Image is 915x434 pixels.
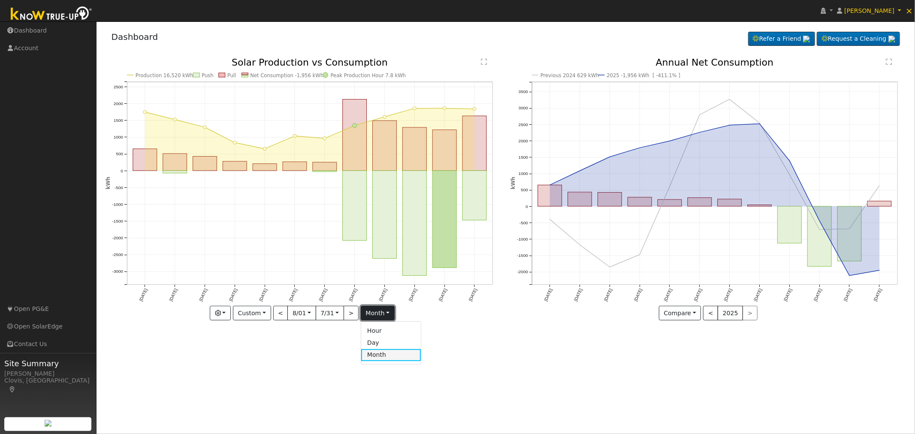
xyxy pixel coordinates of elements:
[443,107,447,110] circle: onclick=""
[518,155,528,160] text: 1500
[378,288,388,302] text: [DATE]
[698,131,701,134] circle: onclick=""
[728,124,731,127] circle: onclick=""
[538,185,562,207] rect: onclick=""
[163,171,187,173] rect: onclick=""
[273,306,288,320] button: <
[112,236,123,241] text: -2000
[433,130,457,171] rect: onclick=""
[658,200,682,207] rect: onclick=""
[343,99,367,171] rect: onclick=""
[198,288,208,302] text: [DATE]
[408,288,418,302] text: [DATE]
[113,118,123,123] text: 1500
[361,349,421,361] a: Month
[121,169,123,173] text: 0
[568,192,592,206] rect: onclick=""
[313,163,337,171] rect: onclick=""
[331,72,406,78] text: Peak Production Hour 7.8 kWh
[373,171,397,259] rect: onclick=""
[348,288,358,302] text: [DATE]
[113,135,123,140] text: 1000
[668,185,671,189] circle: onclick=""
[115,185,123,190] text: -500
[258,288,268,302] text: [DATE]
[517,270,528,274] text: -2000
[543,288,553,302] text: [DATE]
[223,162,247,171] rect: onclick=""
[361,325,421,337] a: Hour
[663,288,673,302] text: [DATE]
[748,32,815,46] a: Refer a Friend
[227,72,236,78] text: Pull
[813,288,823,302] text: [DATE]
[6,5,97,24] img: Know True-Up
[728,98,731,101] circle: onclick=""
[521,188,528,193] text: 500
[323,137,326,140] circle: onclick=""
[361,337,421,349] a: Day
[517,253,528,258] text: -1500
[105,177,111,190] text: kWh
[723,288,733,302] text: [DATE]
[468,288,478,302] text: [DATE]
[818,219,821,223] circle: onclick=""
[788,173,791,176] circle: onclick=""
[463,171,487,220] rect: onclick=""
[133,149,157,171] rect: onclick=""
[548,218,551,221] circle: onclick=""
[4,369,92,378] div: [PERSON_NAME]
[173,118,176,121] circle: onclick=""
[848,227,852,231] circle: onclick=""
[112,32,158,42] a: Dashboard
[518,90,528,94] text: 3500
[510,177,516,190] text: kWh
[287,306,316,320] button: 8/01
[433,171,457,268] rect: onclick=""
[628,197,652,206] rect: onclick=""
[848,274,852,277] circle: onclick=""
[758,122,761,126] circle: onclick=""
[143,111,146,114] circle: onclick=""
[868,201,892,206] rect: onclick=""
[607,72,680,78] text: 2025 -1,956 kWh [ -411.1% ]
[878,269,882,272] circle: onclick=""
[116,152,123,157] text: 500
[232,57,388,68] text: Solar Production vs Consumption
[748,205,772,206] rect: onclick=""
[638,146,641,150] circle: onclick=""
[578,243,581,247] circle: onclick=""
[112,269,123,274] text: -3000
[168,288,178,302] text: [DATE]
[548,184,551,187] circle: onclick=""
[293,134,296,138] circle: onclick=""
[253,164,277,171] rect: onclick=""
[906,6,913,16] span: ×
[383,115,387,119] circle: onclick=""
[112,253,123,257] text: -2500
[112,202,123,207] text: -1000
[608,155,611,159] circle: onclick=""
[518,122,528,127] text: 2500
[113,101,123,106] text: 2000
[688,198,712,206] rect: onclick=""
[481,58,487,65] text: 
[263,147,266,151] circle: onclick=""
[518,139,528,143] text: 2000
[718,306,743,320] button: 2025
[463,116,487,171] rect: onclick=""
[228,288,238,302] text: [DATE]
[578,169,581,173] circle: onclick=""
[403,127,427,171] rect: onclick=""
[517,237,528,242] text: -1000
[283,162,307,171] rect: onclick=""
[518,106,528,111] text: 3000
[817,32,900,46] a: Request a Cleaning
[4,358,92,369] span: Site Summary
[233,306,271,320] button: Custom
[778,207,802,244] rect: onclick=""
[878,184,882,187] circle: onclick=""
[136,72,193,78] text: Production 16,520 kWh
[783,288,793,302] text: [DATE]
[886,58,892,65] text: 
